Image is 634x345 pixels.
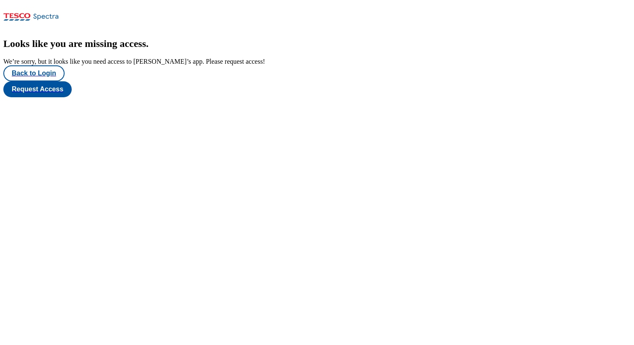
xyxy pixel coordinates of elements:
a: Back to Login [3,65,631,81]
div: We’re sorry, but it looks like you need access to [PERSON_NAME]’s app. Please request access! [3,58,631,65]
a: Request Access [3,81,631,97]
span: . [146,38,148,49]
button: Back to Login [3,65,65,81]
button: Request Access [3,81,72,97]
h2: Looks like you are missing access [3,38,631,49]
